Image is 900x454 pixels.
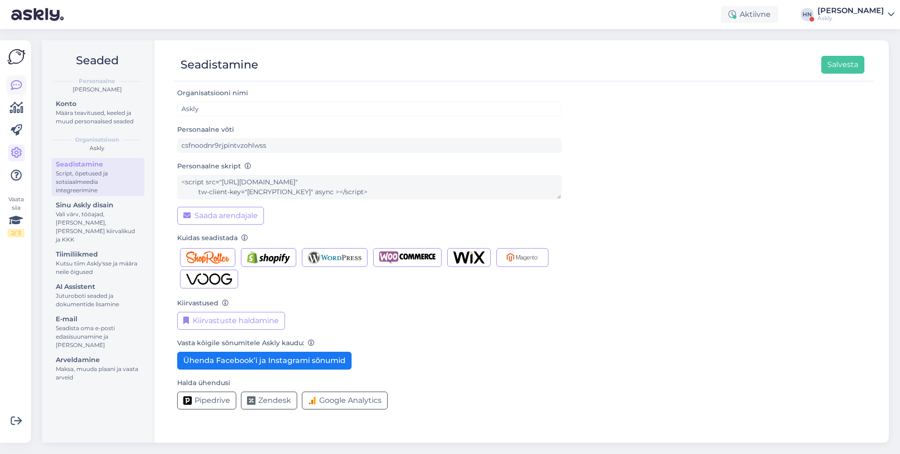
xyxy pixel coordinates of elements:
[7,195,24,237] div: Vaata siia
[177,125,234,135] label: Personaalne võti
[817,7,884,15] div: [PERSON_NAME]
[56,109,140,126] div: Määra teavitused, keeled ja muud personaalsed seaded
[247,396,255,405] img: Zendesk
[177,298,229,308] label: Kiirvastused
[502,251,542,264] img: Magento
[302,392,388,409] button: Google Analytics
[56,99,140,109] div: Konto
[180,56,258,74] div: Seadistamine
[52,280,144,310] a: AI AssistentJuturoboti seaded ja dokumentide lisamine
[56,250,140,259] div: Tiimiliikmed
[177,207,264,225] button: Saada arendajale
[453,251,485,264] img: Wix
[52,98,144,127] a: KontoMäära teavitused, keeled ja muud personaalsed seaded
[721,6,778,23] div: Aktiivne
[186,273,232,285] img: Voog
[56,365,140,382] div: Maksa, muuda plaani ja vaata arveid
[52,158,144,196] a: SeadistamineScript, õpetused ja sotsiaalmeedia integreerimine
[379,251,435,264] img: Woocommerce
[817,15,884,22] div: Askly
[177,312,285,330] button: Kiirvastuste haldamine
[52,199,144,245] a: Sinu Askly disainVali värv, tööajad, [PERSON_NAME], [PERSON_NAME] kiirvalikud ja KKK
[50,52,144,69] h2: Seaded
[241,392,297,409] button: Zendesk
[56,210,140,244] div: Vali värv, tööajad, [PERSON_NAME], [PERSON_NAME] kiirvalikud ja KKK
[56,200,140,210] div: Sinu Askly disain
[50,85,144,94] div: [PERSON_NAME]
[177,338,315,348] label: Vasta kõigile sõnumitele Askly kaudu:
[308,251,362,264] img: Wordpress
[247,251,290,264] img: Shopify
[50,144,144,152] div: Askly
[56,282,140,292] div: AI Assistent
[308,396,316,405] img: Google Analytics
[56,314,140,324] div: E-mail
[177,175,562,199] textarea: <script src="[URL][DOMAIN_NAME]" tw-client-key="[ENCRYPTION_KEY]" async ></script>
[56,324,140,349] div: Seadista oma e-posti edasisuunamine ja [PERSON_NAME]
[177,88,252,98] label: Organisatsiooni nimi
[821,56,864,74] button: Salvesta
[56,159,140,169] div: Seadistamine
[177,233,248,243] label: Kuidas seadistada
[7,48,25,66] img: Askly Logo
[56,169,140,195] div: Script, õpetused ja sotsiaalmeedia integreerimine
[75,136,119,144] b: Organisatsioon
[56,292,140,309] div: Juturoboti seaded ja dokumentide lisamine
[52,313,144,351] a: E-mailSeadista oma e-posti edasisuunamine ja [PERSON_NAME]
[817,7,894,22] a: [PERSON_NAME]Askly
[52,354,144,383] a: ArveldamineMaksa, muuda plaani ja vaata arveid
[177,392,236,409] button: Pipedrive
[52,248,144,278] a: TiimiliikmedKutsu tiim Askly'sse ja määra neile õigused
[56,259,140,276] div: Kutsu tiim Askly'sse ja määra neile õigused
[177,378,230,388] label: Halda ühendusi
[79,77,115,85] b: Personaalne
[7,229,24,237] div: 2 / 3
[183,396,192,405] img: Pipedrive
[195,395,230,406] span: Pipedrive
[319,395,382,406] span: Google Analytics
[801,8,814,21] div: HN
[177,102,562,116] input: ABC Corporation
[177,352,352,370] button: Ühenda Facebook’i ja Instagrami sõnumid
[177,161,251,171] label: Personaalne skript
[258,395,291,406] span: Zendesk
[186,251,229,264] img: Shoproller
[56,355,140,365] div: Arveldamine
